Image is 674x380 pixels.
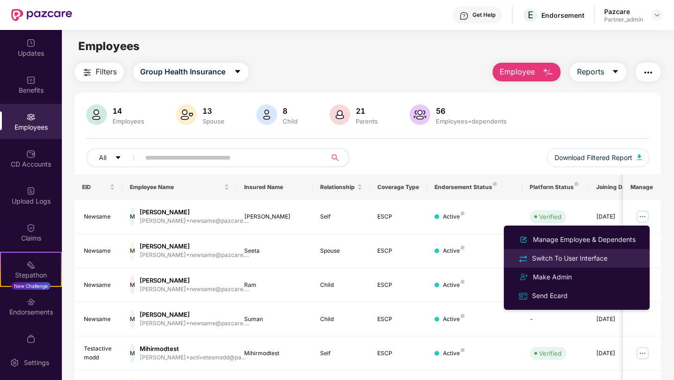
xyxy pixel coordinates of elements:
div: [DATE] [596,212,638,221]
div: Verified [539,349,562,358]
div: ESCP [377,247,419,256]
div: ESCP [377,212,419,221]
button: Group Health Insurancecaret-down [133,63,248,81]
img: svg+xml;base64,PHN2ZyBpZD0iVXBkYXRlZCIgeG1sbnM9Imh0dHA6Ly93d3cudzMub3JnLzIwMDAvc3ZnIiB3aWR0aD0iMj... [26,38,36,48]
button: search [326,148,349,167]
div: M [130,310,135,329]
div: Active [443,281,464,290]
img: svg+xml;base64,PHN2ZyB4bWxucz0iaHR0cDovL3d3dy53My5vcmcvMjAwMC9zdmciIHdpZHRoPSIyNCIgaGVpZ2h0PSIyNC... [82,67,93,78]
span: Group Health Insurance [140,66,225,78]
img: svg+xml;base64,PHN2ZyB4bWxucz0iaHR0cDovL3d3dy53My5vcmcvMjAwMC9zdmciIHhtbG5zOnhsaW5rPSJodHRwOi8vd3... [256,104,277,125]
td: - [522,302,589,336]
div: Get Help [472,11,495,19]
div: Settings [21,358,52,367]
img: svg+xml;base64,PHN2ZyBpZD0iRHJvcGRvd24tMzJ4MzIiIHhtbG5zPSJodHRwOi8vd3d3LnczLm9yZy8yMDAwL3N2ZyIgd2... [653,11,661,19]
div: [PERSON_NAME] [140,208,249,217]
img: svg+xml;base64,PHN2ZyB4bWxucz0iaHR0cDovL3d3dy53My5vcmcvMjAwMC9zdmciIHdpZHRoPSI4IiBoZWlnaHQ9IjgiIH... [575,182,578,186]
div: Mihirmodtest [140,344,246,353]
img: svg+xml;base64,PHN2ZyB4bWxucz0iaHR0cDovL3d3dy53My5vcmcvMjAwMC9zdmciIHhtbG5zOnhsaW5rPSJodHRwOi8vd3... [176,104,197,125]
span: All [99,153,106,163]
button: Employee [493,63,561,81]
div: Ram [244,281,306,290]
div: Parents [354,117,380,125]
th: Coverage Type [370,175,427,200]
div: Spouse [201,117,226,125]
button: Download Filtered Report [547,148,649,167]
div: [PERSON_NAME] [140,276,249,285]
div: Child [320,315,362,324]
img: svg+xml;base64,PHN2ZyB4bWxucz0iaHR0cDovL3d3dy53My5vcmcvMjAwMC9zdmciIHdpZHRoPSIyNCIgaGVpZ2h0PSIyNC... [518,271,529,283]
button: Allcaret-down [86,148,143,167]
div: Active [443,212,464,221]
div: [PERSON_NAME]+newsame@pazcare.... [140,285,249,294]
button: Filters [75,63,124,81]
img: New Pazcare Logo [11,9,72,21]
div: 13 [201,106,226,116]
div: Partner_admin [604,16,643,23]
div: Newsame [84,315,115,324]
div: Newsame [84,212,115,221]
div: ESCP [377,349,419,358]
div: Mihirmodtest [244,349,306,358]
div: [DATE] [596,315,638,324]
div: Newsame [84,247,115,256]
img: svg+xml;base64,PHN2ZyB4bWxucz0iaHR0cDovL3d3dy53My5vcmcvMjAwMC9zdmciIHdpZHRoPSIxNiIgaGVpZ2h0PSIxNi... [518,291,528,301]
img: svg+xml;base64,PHN2ZyBpZD0iQ2xhaW0iIHhtbG5zPSJodHRwOi8vd3d3LnczLm9yZy8yMDAwL3N2ZyIgd2lkdGg9IjIwIi... [26,223,36,233]
img: manageButton [635,346,650,361]
img: svg+xml;base64,PHN2ZyB4bWxucz0iaHR0cDovL3d3dy53My5vcmcvMjAwMC9zdmciIHdpZHRoPSIyNCIgaGVpZ2h0PSIyNC... [518,254,528,264]
img: svg+xml;base64,PHN2ZyB4bWxucz0iaHR0cDovL3d3dy53My5vcmcvMjAwMC9zdmciIHdpZHRoPSI4IiBoZWlnaHQ9IjgiIH... [461,314,464,318]
img: svg+xml;base64,PHN2ZyBpZD0iSGVscC0zMngzMiIgeG1sbnM9Imh0dHA6Ly93d3cudzMub3JnLzIwMDAvc3ZnIiB3aWR0aD... [459,11,469,21]
img: svg+xml;base64,PHN2ZyB4bWxucz0iaHR0cDovL3d3dy53My5vcmcvMjAwMC9zdmciIHdpZHRoPSIyNCIgaGVpZ2h0PSIyNC... [643,67,654,78]
div: 8 [281,106,300,116]
th: EID [75,175,122,200]
img: svg+xml;base64,PHN2ZyBpZD0iVXBsb2FkX0xvZ3MiIGRhdGEtbmFtZT0iVXBsb2FkIExvZ3MiIHhtbG5zPSJodHRwOi8vd3... [26,186,36,196]
span: Employee [500,66,535,78]
th: Employee Name [122,175,237,200]
div: Self [320,212,362,221]
div: Suman [244,315,306,324]
div: Child [320,281,362,290]
th: Joining Date [589,175,646,200]
div: Switch To User Interface [530,253,609,263]
img: svg+xml;base64,PHN2ZyBpZD0iTXlfT3JkZXJzIiBkYXRhLW5hbWU9Ik15IE9yZGVycyIgeG1sbnM9Imh0dHA6Ly93d3cudz... [26,334,36,343]
span: Employees [78,39,140,53]
div: ESCP [377,315,419,324]
div: [PERSON_NAME] [140,242,249,251]
img: svg+xml;base64,PHN2ZyB4bWxucz0iaHR0cDovL3d3dy53My5vcmcvMjAwMC9zdmciIHdpZHRoPSIyMSIgaGVpZ2h0PSIyMC... [26,260,36,270]
div: 56 [434,106,509,116]
div: Pazcare [604,7,643,16]
div: Employees+dependents [434,117,509,125]
img: svg+xml;base64,PHN2ZyB4bWxucz0iaHR0cDovL3d3dy53My5vcmcvMjAwMC9zdmciIHhtbG5zOnhsaW5rPSJodHRwOi8vd3... [637,154,642,160]
div: Active [443,349,464,358]
div: Newsame [84,281,115,290]
img: svg+xml;base64,PHN2ZyB4bWxucz0iaHR0cDovL3d3dy53My5vcmcvMjAwMC9zdmciIHdpZHRoPSI4IiBoZWlnaHQ9IjgiIH... [461,246,464,249]
div: Send Ecard [530,291,569,301]
span: Download Filtered Report [554,153,632,163]
img: manageButton [635,209,650,224]
div: Verified [539,212,562,221]
div: Endorsement [541,11,584,20]
div: Active [443,247,464,256]
div: ESCP [377,281,419,290]
img: svg+xml;base64,PHN2ZyB4bWxucz0iaHR0cDovL3d3dy53My5vcmcvMjAwMC9zdmciIHdpZHRoPSI4IiBoZWlnaHQ9IjgiIH... [493,182,497,186]
span: Employee Name [130,183,222,191]
div: 14 [111,106,146,116]
div: Employees [111,117,146,125]
img: svg+xml;base64,PHN2ZyBpZD0iRW5kb3JzZW1lbnRzIiB4bWxucz0iaHR0cDovL3d3dy53My5vcmcvMjAwMC9zdmciIHdpZH... [26,297,36,307]
div: [PERSON_NAME]+newsame@pazcare.... [140,251,249,260]
img: svg+xml;base64,PHN2ZyBpZD0iQmVuZWZpdHMiIHhtbG5zPSJodHRwOi8vd3d3LnczLm9yZy8yMDAwL3N2ZyIgd2lkdGg9Ij... [26,75,36,85]
span: caret-down [234,68,241,76]
div: [PERSON_NAME]+newsame@pazcare.... [140,319,249,328]
button: Reportscaret-down [570,63,626,81]
div: [DATE] [596,349,638,358]
div: New Challenge [11,282,51,290]
div: [PERSON_NAME] [140,310,249,319]
span: caret-down [612,68,619,76]
img: svg+xml;base64,PHN2ZyB4bWxucz0iaHR0cDovL3d3dy53My5vcmcvMjAwMC9zdmciIHdpZHRoPSI4IiBoZWlnaHQ9IjgiIH... [461,348,464,352]
img: svg+xml;base64,PHN2ZyB4bWxucz0iaHR0cDovL3d3dy53My5vcmcvMjAwMC9zdmciIHhtbG5zOnhsaW5rPSJodHRwOi8vd3... [542,67,554,78]
div: M [130,207,135,226]
img: svg+xml;base64,PHN2ZyB4bWxucz0iaHR0cDovL3d3dy53My5vcmcvMjAwMC9zdmciIHhtbG5zOnhsaW5rPSJodHRwOi8vd3... [410,104,430,125]
th: Insured Name [237,175,313,200]
span: Relationship [320,183,355,191]
span: Reports [577,66,604,78]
